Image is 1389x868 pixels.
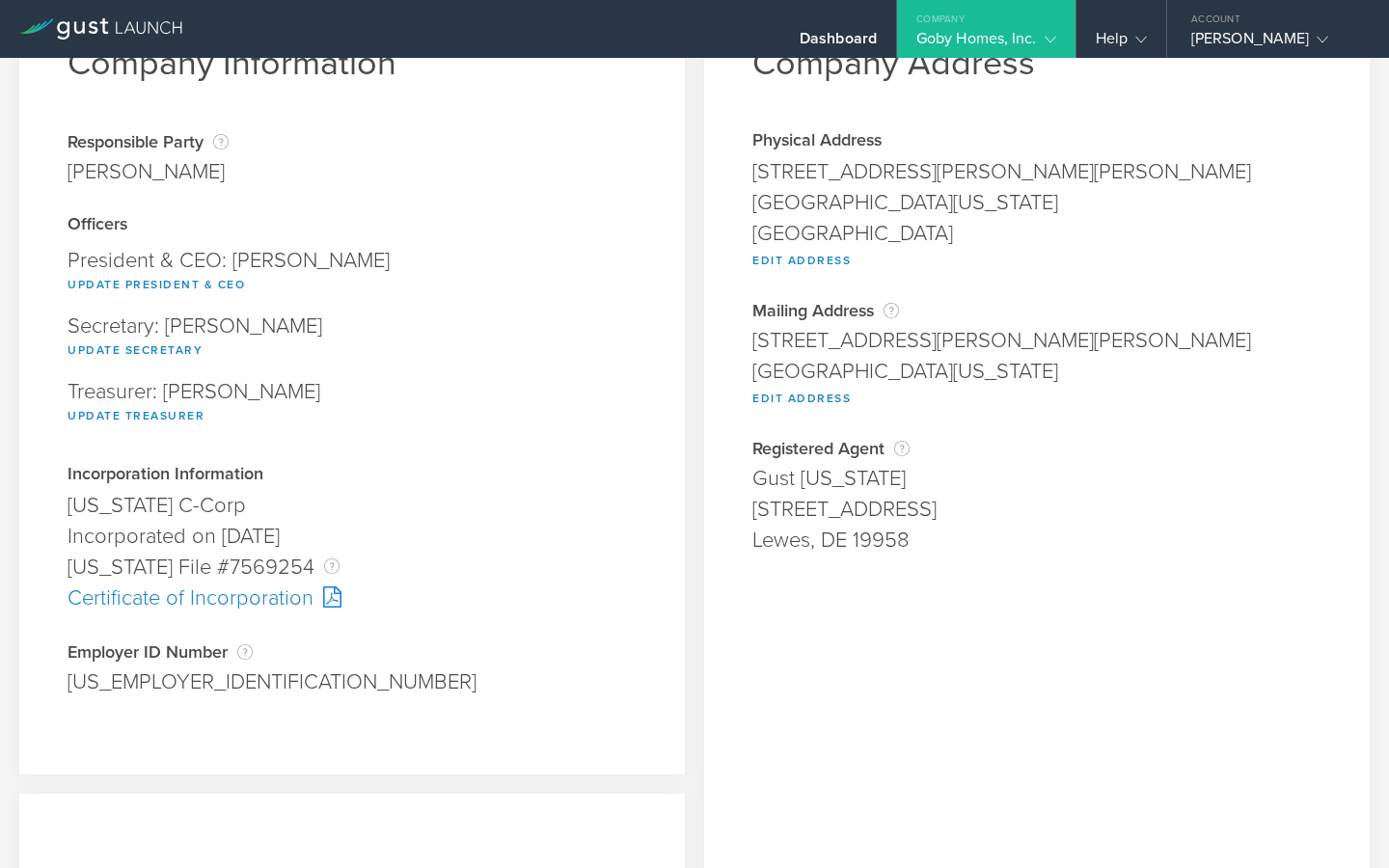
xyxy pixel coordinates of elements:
[68,273,245,296] button: Update President & CEO
[68,404,204,427] button: Update Treasurer
[68,306,637,371] div: Secretary: [PERSON_NAME]
[752,187,1321,218] div: [GEOGRAPHIC_DATA][US_STATE]
[68,240,637,306] div: President & CEO: [PERSON_NAME]
[752,463,1321,494] div: Gust [US_STATE]
[752,42,1321,84] h1: Company Address
[68,552,637,583] div: [US_STATE] File #7569254
[1293,775,1389,868] iframe: Chat Widget
[1191,29,1355,58] div: [PERSON_NAME]
[68,521,637,552] div: Incorporated on [DATE]
[68,42,637,84] h1: Company Information
[68,666,637,697] div: [US_EMPLOYER_IDENTIFICATION_NUMBER]
[752,301,1321,320] div: Mailing Address
[800,29,877,58] div: Dashboard
[68,642,637,662] div: Employer ID Number
[68,156,229,187] div: [PERSON_NAME]
[752,218,1321,249] div: [GEOGRAPHIC_DATA]
[68,216,637,235] div: Officers
[752,525,1321,556] div: Lewes, DE 19958
[68,466,637,485] div: Incorporation Information
[916,29,1056,58] div: Goby Homes, Inc.
[68,339,203,362] button: Update Secretary
[752,494,1321,525] div: [STREET_ADDRESS]
[68,132,229,151] div: Responsible Party
[752,325,1321,356] div: [STREET_ADDRESS][PERSON_NAME][PERSON_NAME]
[752,439,1321,458] div: Registered Agent
[752,387,851,410] button: Edit Address
[68,583,637,613] div: Certificate of Incorporation
[752,156,1321,187] div: [STREET_ADDRESS][PERSON_NAME][PERSON_NAME]
[752,356,1321,387] div: [GEOGRAPHIC_DATA][US_STATE]
[752,249,851,272] button: Edit Address
[1096,29,1147,58] div: Help
[752,132,1321,151] div: Physical Address
[68,490,637,521] div: [US_STATE] C-Corp
[68,371,637,437] div: Treasurer: [PERSON_NAME]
